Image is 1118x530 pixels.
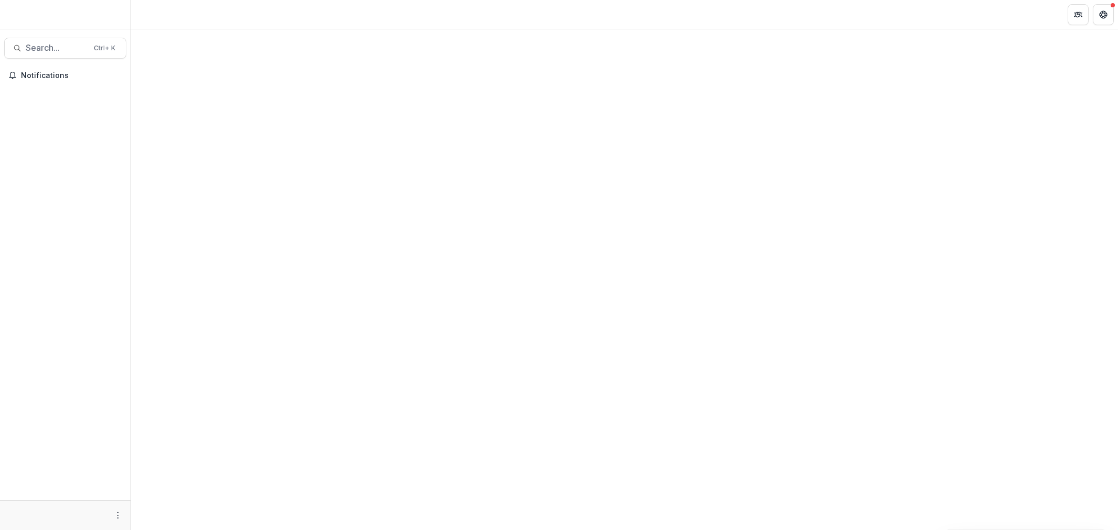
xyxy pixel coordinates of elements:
[26,43,88,53] span: Search...
[4,38,126,59] button: Search...
[4,67,126,84] button: Notifications
[92,42,117,54] div: Ctrl + K
[1093,4,1114,25] button: Get Help
[21,71,122,80] span: Notifications
[112,509,124,522] button: More
[135,7,180,22] nav: breadcrumb
[1068,4,1089,25] button: Partners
